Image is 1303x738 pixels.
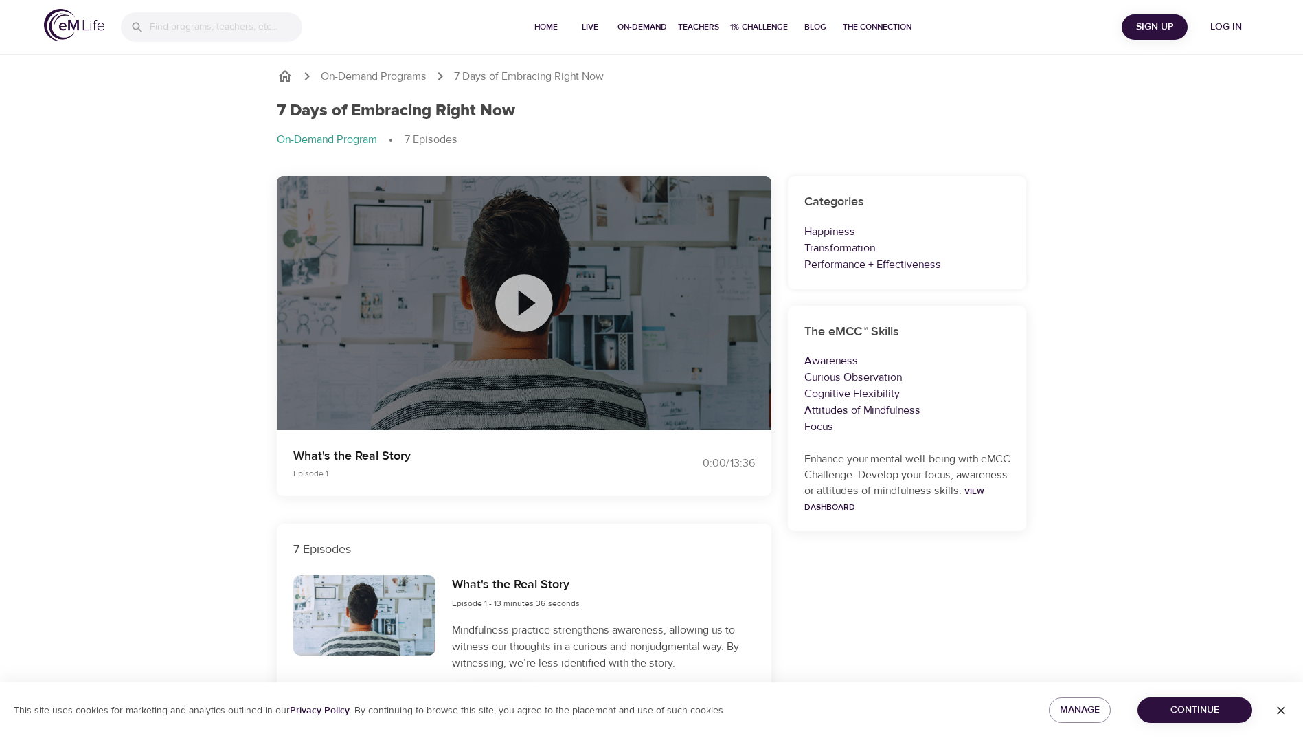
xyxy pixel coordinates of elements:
p: 7 Days of Embracing Right Now [454,69,604,85]
span: Home [530,20,563,34]
span: Live [574,20,607,34]
p: Curious Observation [804,369,1010,385]
p: Cognitive Flexibility [804,385,1010,402]
span: Blog [799,20,832,34]
p: Happiness [804,223,1010,240]
span: Teachers [678,20,719,34]
p: Performance + Effectiveness [804,256,1010,273]
p: On-Demand Program [277,132,377,148]
p: Transformation [804,240,1010,256]
img: logo [44,9,104,41]
button: Continue [1137,697,1252,723]
span: The Connection [843,20,911,34]
p: Awareness [804,353,1010,369]
a: Privacy Policy [290,704,350,717]
span: Sign Up [1127,19,1182,36]
p: Attitudes of Mindfulness [804,402,1010,418]
span: Continue [1148,702,1241,719]
h6: Categories [804,192,1010,212]
h6: What's the Real Story [452,575,580,595]
button: Log in [1193,14,1259,40]
p: Focus [804,418,1010,435]
button: Sign Up [1122,14,1188,40]
div: 0:00 / 13:36 [652,456,755,471]
h6: The eMCC™ Skills [804,322,1010,342]
p: What's the Real Story [293,447,635,465]
span: On-Demand [617,20,667,34]
span: Manage [1060,702,1100,719]
a: On-Demand Programs [321,69,427,85]
span: Log in [1199,19,1254,36]
h1: 7 Days of Embracing Right Now [277,101,515,121]
p: Enhance your mental well-being with eMCC Challenge. Develop your focus, awareness or attitudes of... [804,451,1010,515]
nav: breadcrumb [277,132,1027,148]
input: Find programs, teachers, etc... [150,12,302,42]
p: Episode 1 [293,467,635,480]
nav: breadcrumb [277,68,1027,85]
p: 7 Episodes [293,540,755,559]
button: Manage [1049,697,1111,723]
span: 1% Challenge [730,20,788,34]
p: Mindfulness practice strengthens awareness, allowing us to witness our thoughts in a curious and ... [452,622,754,671]
p: 7 Episodes [405,132,457,148]
span: Episode 1 - 13 minutes 36 seconds [452,598,580,609]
